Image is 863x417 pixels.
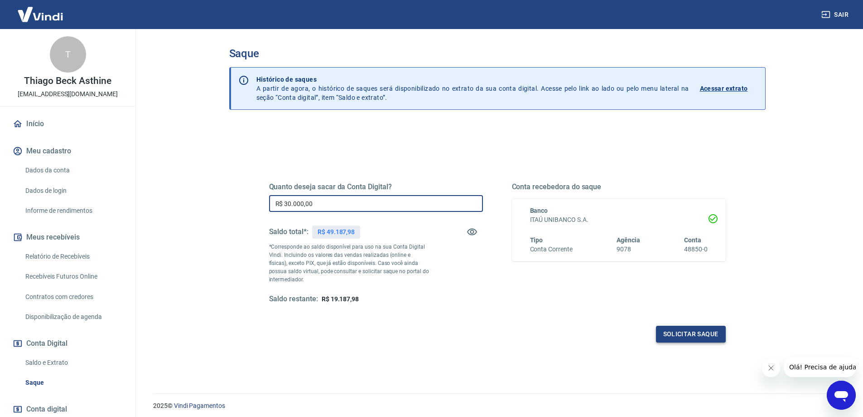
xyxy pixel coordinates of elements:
a: Vindi Pagamentos [174,402,225,409]
a: Contratos com credores [22,288,125,306]
p: 2025 © [153,401,841,411]
a: Dados da conta [22,161,125,180]
a: Informe de rendimentos [22,201,125,220]
span: Banco [530,207,548,214]
span: Agência [617,236,640,244]
iframe: Botão para abrir a janela de mensagens [827,381,856,410]
span: Conta digital [26,403,67,416]
h6: Conta Corrente [530,245,573,254]
a: Acessar extrato [700,75,758,102]
p: Histórico de saques [256,75,689,84]
h6: ITAÚ UNIBANCO S.A. [530,215,708,225]
div: T [50,36,86,73]
button: Conta Digital [11,334,125,353]
h5: Conta recebedora do saque [512,182,726,191]
iframe: Fechar mensagem [762,359,780,377]
span: Tipo [530,236,543,244]
span: Olá! Precisa de ajuda? [5,6,76,14]
a: Início [11,114,125,134]
button: Sair [820,6,852,23]
a: Saldo e Extrato [22,353,125,372]
a: Relatório de Recebíveis [22,247,125,266]
p: Acessar extrato [700,84,748,93]
a: Dados de login [22,182,125,200]
h5: Saldo restante: [269,294,318,304]
button: Meu cadastro [11,141,125,161]
iframe: Mensagem da empresa [784,357,856,377]
p: Thiago Beck Asthine [24,76,111,86]
h3: Saque [229,47,766,60]
h5: Quanto deseja sacar da Conta Digital? [269,182,483,191]
h6: 48850-0 [684,245,708,254]
span: Conta [684,236,701,244]
a: Saque [22,373,125,392]
p: A partir de agora, o histórico de saques será disponibilizado no extrato da sua conta digital. Ac... [256,75,689,102]
button: Solicitar saque [656,326,726,343]
a: Recebíveis Futuros Online [22,267,125,286]
h5: Saldo total*: [269,227,309,236]
button: Meus recebíveis [11,227,125,247]
img: Vindi [11,0,70,28]
a: Disponibilização de agenda [22,308,125,326]
h6: 9078 [617,245,640,254]
p: [EMAIL_ADDRESS][DOMAIN_NAME] [18,89,118,99]
p: *Corresponde ao saldo disponível para uso na sua Conta Digital Vindi. Incluindo os valores das ve... [269,243,429,284]
span: R$ 19.187,98 [322,295,359,303]
p: R$ 49.187,98 [318,227,355,237]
